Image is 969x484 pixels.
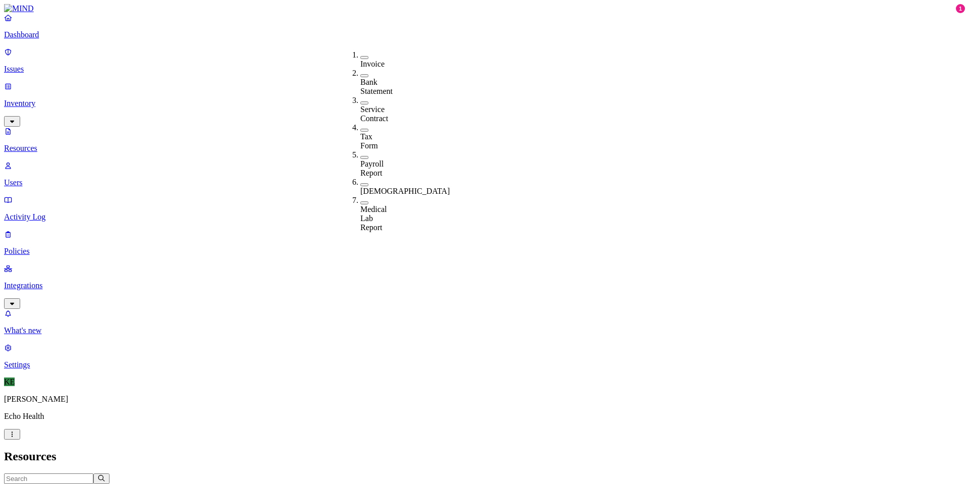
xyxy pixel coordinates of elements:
p: Echo Health [4,412,965,421]
a: Settings [4,343,965,369]
div: 1 [956,4,965,13]
p: Integrations [4,281,965,290]
a: Resources [4,127,965,153]
p: Activity Log [4,212,965,222]
h2: Resources [4,450,965,463]
span: KE [4,378,15,386]
p: Policies [4,247,965,256]
p: Issues [4,65,965,74]
p: Settings [4,360,965,369]
a: Activity Log [4,195,965,222]
p: Dashboard [4,30,965,39]
p: Users [4,178,965,187]
p: Resources [4,144,965,153]
a: Dashboard [4,13,965,39]
p: Inventory [4,99,965,108]
img: MIND [4,4,34,13]
a: MIND [4,4,965,13]
a: Policies [4,230,965,256]
p: [PERSON_NAME] [4,395,965,404]
a: What's new [4,309,965,335]
a: Users [4,161,965,187]
input: Search [4,473,93,484]
a: Integrations [4,264,965,307]
a: Inventory [4,82,965,125]
a: Issues [4,47,965,74]
p: What's new [4,326,965,335]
